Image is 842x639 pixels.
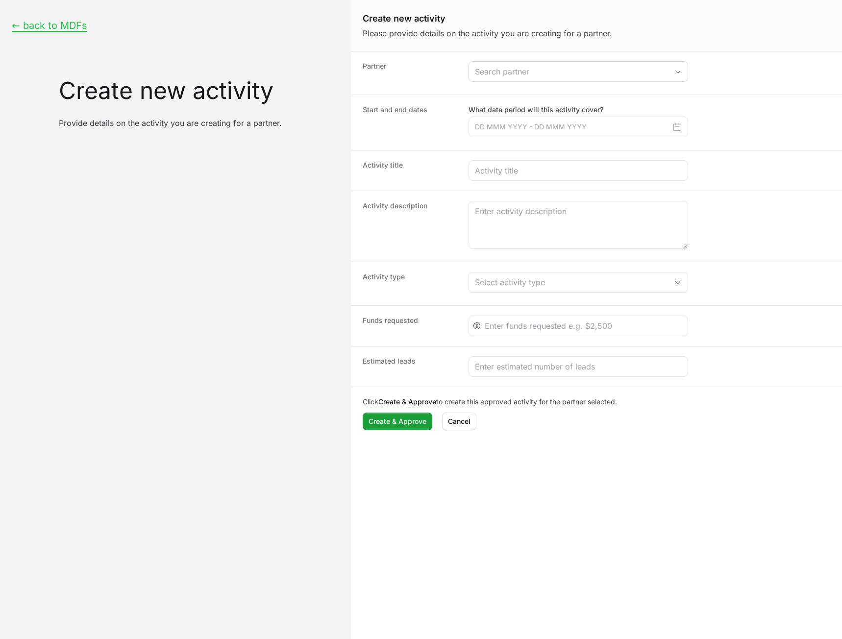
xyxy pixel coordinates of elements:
[469,272,688,292] button: Select activity type
[378,397,436,406] b: Create & Approve
[363,201,457,252] dt: Activity description
[59,79,339,102] h3: Create new activity
[485,320,682,332] input: Enter funds requested e.g. $2,500
[369,416,426,427] span: Create & Approve
[469,105,688,115] label: What date period will this activity cover?
[363,272,457,295] dt: Activity type
[363,61,457,85] dt: Partner
[668,62,688,81] div: Open
[475,276,668,288] div: Select activity type
[469,117,688,137] input: DD MMM YYYY - DD MMM YYYY
[12,20,87,32] button: ← back to MDFs
[363,105,457,140] dt: Start and end dates
[351,51,842,440] dl: Create activity form
[363,413,432,430] button: Create & Approve
[475,361,682,372] input: Enter estimated number of leads
[363,397,830,407] p: Click to create this approved activity for the partner selected.
[448,416,471,427] span: Cancel
[59,118,339,128] p: Provide details on the activity you are creating for a partner.
[363,160,457,181] dt: Activity title
[363,12,830,25] h1: Create new activity
[363,27,830,39] p: Please provide details on the activity you are creating for a partner.
[475,165,682,176] input: Activity title
[363,356,457,377] dt: Estimated leads
[363,316,457,336] dt: Funds requested
[442,413,476,430] button: Cancel
[469,62,668,81] input: Search partner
